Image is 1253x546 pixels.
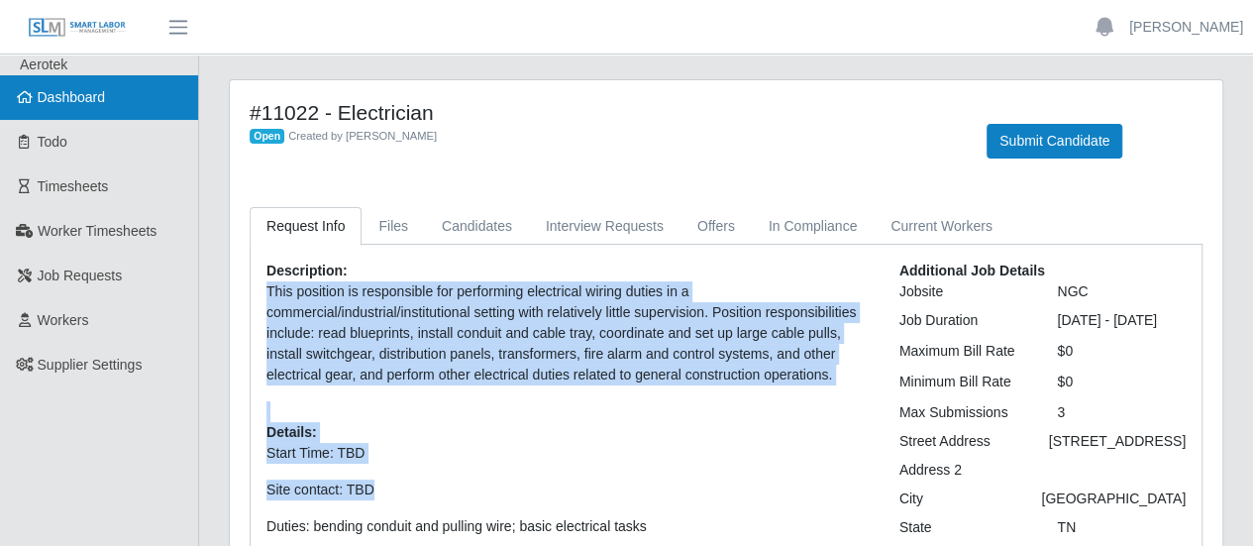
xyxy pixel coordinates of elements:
[885,341,1043,362] div: Maximum Bill Rate
[38,134,67,150] span: Todo
[20,56,67,72] span: Aerotek
[874,207,1008,246] a: Current Workers
[1042,341,1201,362] div: $0
[250,100,957,125] h4: #11022 - Electrician
[38,223,157,239] span: Worker Timesheets
[362,207,425,246] a: Files
[885,431,1034,452] div: Street Address
[987,124,1122,159] button: Submit Candidate
[38,89,106,105] span: Dashboard
[1042,517,1201,538] div: TN
[885,281,1043,302] div: Jobsite
[266,424,317,440] b: Details:
[885,310,1043,331] div: Job Duration
[38,178,109,194] span: Timesheets
[529,207,680,246] a: Interview Requests
[266,281,870,385] p: This position is responsible for performing electrical wiring duties in a commercial/industrial/i...
[266,443,870,464] p: Start Time: TBD
[885,489,1027,509] div: City
[1042,310,1201,331] div: [DATE] - [DATE]
[885,402,1043,423] div: Max Submissions
[250,207,362,246] a: Request Info
[38,312,89,328] span: Workers
[1034,431,1201,452] div: [STREET_ADDRESS]
[1042,372,1201,392] div: $0
[885,517,1043,538] div: State
[885,372,1043,392] div: Minimum Bill Rate
[1042,281,1201,302] div: NGC
[1129,17,1243,38] a: [PERSON_NAME]
[28,17,127,39] img: SLM Logo
[1042,402,1201,423] div: 3
[885,460,1043,481] div: Address 2
[38,357,143,373] span: Supplier Settings
[1026,489,1201,509] div: [GEOGRAPHIC_DATA]
[288,130,437,142] span: Created by [PERSON_NAME]
[899,263,1045,278] b: Additional Job Details
[38,268,123,283] span: Job Requests
[250,129,284,145] span: Open
[680,207,752,246] a: Offers
[266,263,348,278] b: Description:
[752,207,875,246] a: In Compliance
[425,207,529,246] a: Candidates
[266,516,870,537] p: Duties: bending conduit and pulling wire; basic electrical tasks
[266,480,870,500] p: Site contact: TBD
